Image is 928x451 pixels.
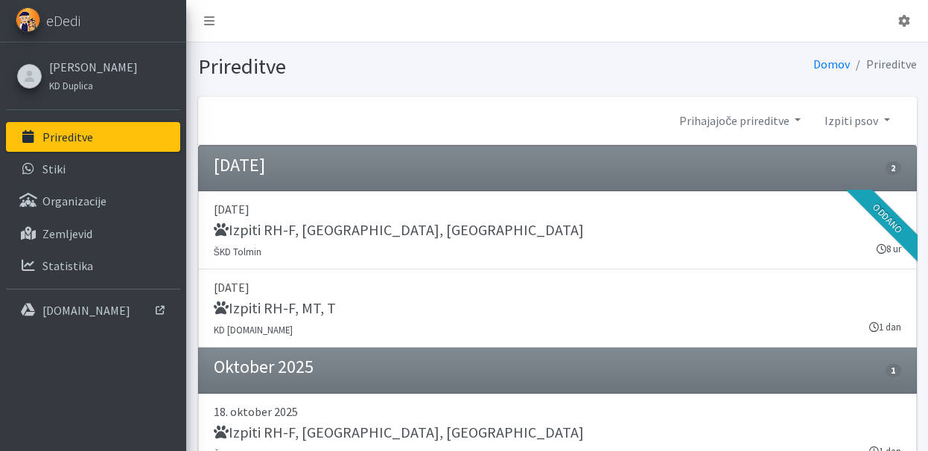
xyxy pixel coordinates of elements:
[214,155,265,176] h4: [DATE]
[813,106,901,135] a: Izpiti psov
[6,219,180,249] a: Zemljevid
[42,258,93,273] p: Statistika
[214,278,901,296] p: [DATE]
[198,191,917,269] a: [DATE] Izpiti RH-F, [GEOGRAPHIC_DATA], [GEOGRAPHIC_DATA] ŠKD Tolmin 8 ur Oddano
[49,58,138,76] a: [PERSON_NAME]
[886,161,900,175] span: 2
[214,221,584,239] h5: Izpiti RH-F, [GEOGRAPHIC_DATA], [GEOGRAPHIC_DATA]
[46,10,80,32] span: eDedi
[886,364,900,377] span: 1
[214,423,584,441] h5: Izpiti RH-F, [GEOGRAPHIC_DATA], [GEOGRAPHIC_DATA]
[198,269,917,348] a: [DATE] Izpiti RH-F, MT, T KD [DOMAIN_NAME] 1 dan
[6,251,180,281] a: Statistika
[198,54,552,80] h1: Prireditve
[42,129,93,144] p: Prireditve
[6,186,180,216] a: Organizacije
[42,226,92,241] p: Zemljevid
[667,106,813,135] a: Prihajajoče prireditve
[16,7,40,32] img: eDedi
[214,299,336,317] h5: Izpiti RH-F, MT, T
[42,303,130,318] p: [DOMAIN_NAME]
[214,324,293,336] small: KD [DOMAIN_NAME]
[214,200,901,218] p: [DATE]
[813,57,850,71] a: Domov
[214,403,901,420] p: 18. oktober 2025
[6,154,180,184] a: Stiki
[6,295,180,325] a: [DOMAIN_NAME]
[49,80,93,92] small: KD Duplica
[850,54,917,75] li: Prireditve
[6,122,180,152] a: Prireditve
[214,356,314,378] h4: Oktober 2025
[42,161,66,176] p: Stiki
[49,76,138,94] a: KD Duplica
[869,320,901,334] small: 1 dan
[214,246,262,258] small: ŠKD Tolmin
[42,193,107,208] p: Organizacije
